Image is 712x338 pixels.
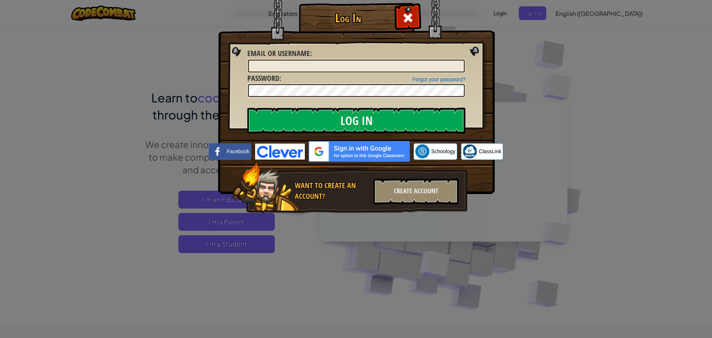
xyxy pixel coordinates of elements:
[431,148,455,155] span: Schoology
[227,148,249,155] span: Facebook
[255,144,305,160] img: clever-logo-blue.png
[295,180,369,201] div: Want to create an account?
[247,48,312,59] label: :
[247,73,281,84] label: :
[247,48,310,58] span: Email or Username
[301,12,395,24] h1: Log In
[247,73,279,83] span: Password
[309,141,410,162] img: gplus_sso_button2.svg
[415,144,429,158] img: schoology.png
[373,178,459,204] div: Create Account
[247,108,465,134] input: Log In
[463,144,477,158] img: classlink-logo-small.png
[479,148,501,155] span: ClassLink
[211,144,225,158] img: facebook_small.png
[412,76,465,82] a: Forgot your password?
